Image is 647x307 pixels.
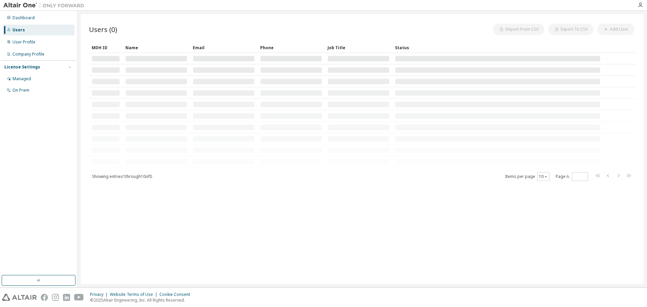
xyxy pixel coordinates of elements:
span: Page n. [556,172,588,181]
img: altair_logo.svg [2,294,37,301]
img: Altair One [3,2,88,9]
div: Job Title [328,42,390,53]
div: On Prem [12,88,29,93]
div: User Profile [12,39,35,45]
span: Showing entries 1 through 10 of 0 [92,174,152,179]
p: © 2025 Altair Engineering, Inc. All Rights Reserved. [90,297,194,303]
img: youtube.svg [74,294,84,301]
div: MDH ID [92,42,120,53]
div: Phone [260,42,322,53]
div: Privacy [90,292,110,297]
button: Export To CSV [548,24,593,35]
div: Dashboard [12,15,35,21]
span: Items per page [505,172,550,181]
div: Cookie Consent [159,292,194,297]
img: linkedin.svg [63,294,70,301]
div: Company Profile [12,52,44,57]
div: Managed [12,76,31,82]
div: License Settings [4,64,40,70]
div: Status [395,42,600,53]
button: 10 [539,174,548,179]
span: Users (0) [89,25,117,34]
img: facebook.svg [41,294,48,301]
div: Name [125,42,187,53]
div: Website Terms of Use [110,292,159,297]
button: Add User [597,24,634,35]
div: Users [12,27,25,33]
div: Email [193,42,255,53]
img: instagram.svg [52,294,59,301]
button: Import From CSV [493,24,544,35]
